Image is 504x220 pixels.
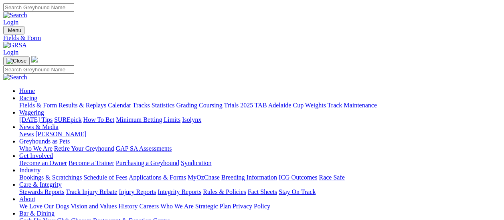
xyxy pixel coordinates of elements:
[19,167,40,174] a: Industry
[279,188,316,195] a: Stay On Track
[59,102,106,109] a: Results & Replays
[116,145,172,152] a: GAP SA Assessments
[83,174,127,181] a: Schedule of Fees
[139,203,159,210] a: Careers
[158,188,201,195] a: Integrity Reports
[19,203,69,210] a: We Love Our Dogs
[3,19,18,26] a: Login
[119,188,156,195] a: Injury Reports
[3,74,27,81] img: Search
[116,159,179,166] a: Purchasing a Greyhound
[3,3,74,12] input: Search
[160,203,194,210] a: Who We Are
[19,159,501,167] div: Get Involved
[221,174,277,181] a: Breeding Information
[6,58,26,64] img: Close
[54,116,81,123] a: SUREpick
[182,116,201,123] a: Isolynx
[19,87,35,94] a: Home
[71,203,117,210] a: Vision and Values
[19,188,501,196] div: Care & Integrity
[279,174,317,181] a: ICG Outcomes
[19,138,70,145] a: Greyhounds as Pets
[19,210,55,217] a: Bar & Dining
[319,174,344,181] a: Race Safe
[188,174,220,181] a: MyOzChase
[19,123,59,130] a: News & Media
[19,152,53,159] a: Get Involved
[3,57,30,65] button: Toggle navigation
[19,116,501,123] div: Wagering
[19,188,64,195] a: Stewards Reports
[203,188,246,195] a: Rules & Policies
[224,102,239,109] a: Trials
[19,203,501,210] div: About
[3,26,24,34] button: Toggle navigation
[199,102,223,109] a: Coursing
[69,159,114,166] a: Become a Trainer
[19,196,35,202] a: About
[233,203,270,210] a: Privacy Policy
[19,116,53,123] a: [DATE] Tips
[195,203,231,210] a: Strategic Plan
[19,181,62,188] a: Care & Integrity
[133,102,150,109] a: Tracks
[248,188,277,195] a: Fact Sheets
[54,145,114,152] a: Retire Your Greyhound
[19,174,82,181] a: Bookings & Scratchings
[116,116,180,123] a: Minimum Betting Limits
[305,102,326,109] a: Weights
[3,12,27,19] img: Search
[19,102,57,109] a: Fields & Form
[19,131,34,137] a: News
[181,159,211,166] a: Syndication
[8,27,21,33] span: Menu
[118,203,138,210] a: History
[152,102,175,109] a: Statistics
[19,131,501,138] div: News & Media
[19,109,44,116] a: Wagering
[108,102,131,109] a: Calendar
[83,116,115,123] a: How To Bet
[3,49,18,56] a: Login
[19,102,501,109] div: Racing
[3,65,74,74] input: Search
[3,34,501,42] a: Fields & Form
[66,188,117,195] a: Track Injury Rebate
[31,56,38,63] img: logo-grsa-white.png
[176,102,197,109] a: Grading
[19,174,501,181] div: Industry
[35,131,86,137] a: [PERSON_NAME]
[240,102,304,109] a: 2025 TAB Adelaide Cup
[19,95,37,101] a: Racing
[19,145,53,152] a: Who We Are
[19,145,501,152] div: Greyhounds as Pets
[129,174,186,181] a: Applications & Forms
[3,42,27,49] img: GRSA
[19,159,67,166] a: Become an Owner
[328,102,377,109] a: Track Maintenance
